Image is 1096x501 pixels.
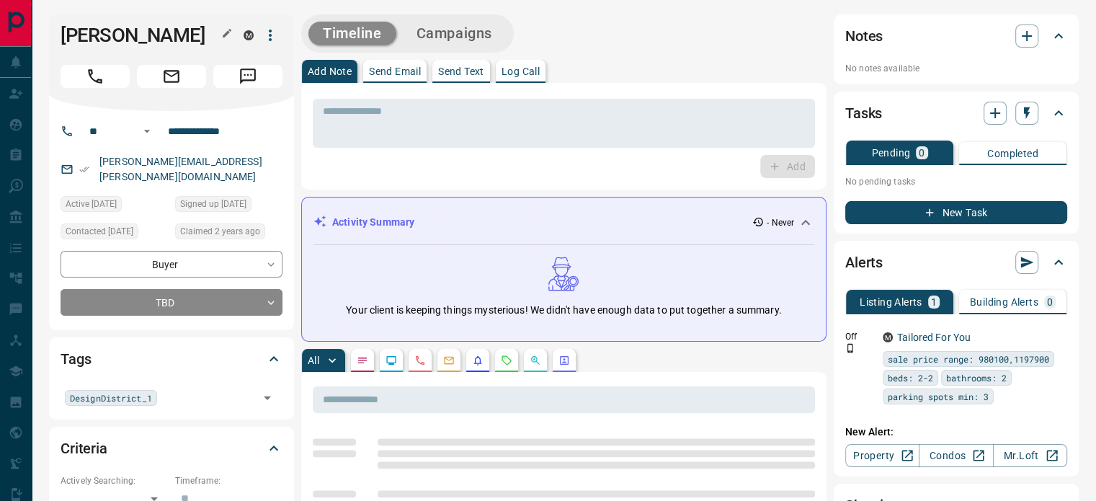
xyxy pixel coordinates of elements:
[845,330,874,343] p: Off
[61,431,282,466] div: Criteria
[213,65,282,88] span: Message
[61,223,168,244] div: Sat Sep 17 2022
[79,164,89,174] svg: Email Verified
[70,391,152,405] span: DesignDistrict_1
[1047,297,1053,307] p: 0
[845,102,882,125] h2: Tasks
[244,30,254,40] div: mrloft.ca
[61,251,282,278] div: Buyer
[502,66,540,76] p: Log Call
[308,66,352,76] p: Add Note
[888,352,1049,366] span: sale price range: 980100,1197900
[845,201,1067,224] button: New Task
[61,289,282,316] div: TBD
[66,197,117,211] span: Active [DATE]
[180,224,260,239] span: Claimed 2 years ago
[897,332,971,343] a: Tailored For You
[61,437,107,460] h2: Criteria
[61,196,168,216] div: Thu Sep 15 2022
[472,355,484,366] svg: Listing Alerts
[308,355,319,365] p: All
[845,343,855,353] svg: Push Notification Only
[61,65,130,88] span: Call
[845,25,883,48] h2: Notes
[99,156,262,182] a: [PERSON_NAME][EMAIL_ADDRESS][PERSON_NAME][DOMAIN_NAME]
[175,474,282,487] p: Timeframe:
[993,444,1067,467] a: Mr.Loft
[845,425,1067,440] p: New Alert:
[845,245,1067,280] div: Alerts
[558,355,570,366] svg: Agent Actions
[346,303,781,318] p: Your client is keeping things mysterious! We didn't have enough data to put together a summary.
[357,355,368,366] svg: Notes
[883,332,893,342] div: mrloft.ca
[443,355,455,366] svg: Emails
[845,19,1067,53] div: Notes
[845,62,1067,75] p: No notes available
[970,297,1038,307] p: Building Alerts
[888,389,989,404] span: parking spots min: 3
[180,197,246,211] span: Signed up [DATE]
[61,474,168,487] p: Actively Searching:
[386,355,397,366] svg: Lead Browsing Activity
[919,148,925,158] p: 0
[530,355,541,366] svg: Opportunities
[66,224,133,239] span: Contacted [DATE]
[860,297,922,307] p: Listing Alerts
[845,251,883,274] h2: Alerts
[369,66,421,76] p: Send Email
[871,148,910,158] p: Pending
[845,96,1067,130] div: Tasks
[438,66,484,76] p: Send Text
[61,342,282,376] div: Tags
[175,196,282,216] div: Thu Sep 15 2022
[61,347,91,371] h2: Tags
[61,24,222,47] h1: [PERSON_NAME]
[175,223,282,244] div: Fri Sep 16 2022
[919,444,993,467] a: Condos
[987,148,1038,159] p: Completed
[845,444,919,467] a: Property
[138,123,156,140] button: Open
[332,215,414,230] p: Activity Summary
[931,297,937,307] p: 1
[767,216,794,229] p: - Never
[845,171,1067,192] p: No pending tasks
[414,355,426,366] svg: Calls
[402,22,507,45] button: Campaigns
[501,355,512,366] svg: Requests
[946,371,1007,385] span: bathrooms: 2
[888,371,933,385] span: beds: 2-2
[313,209,814,236] div: Activity Summary- Never
[257,388,277,408] button: Open
[308,22,396,45] button: Timeline
[137,65,206,88] span: Email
